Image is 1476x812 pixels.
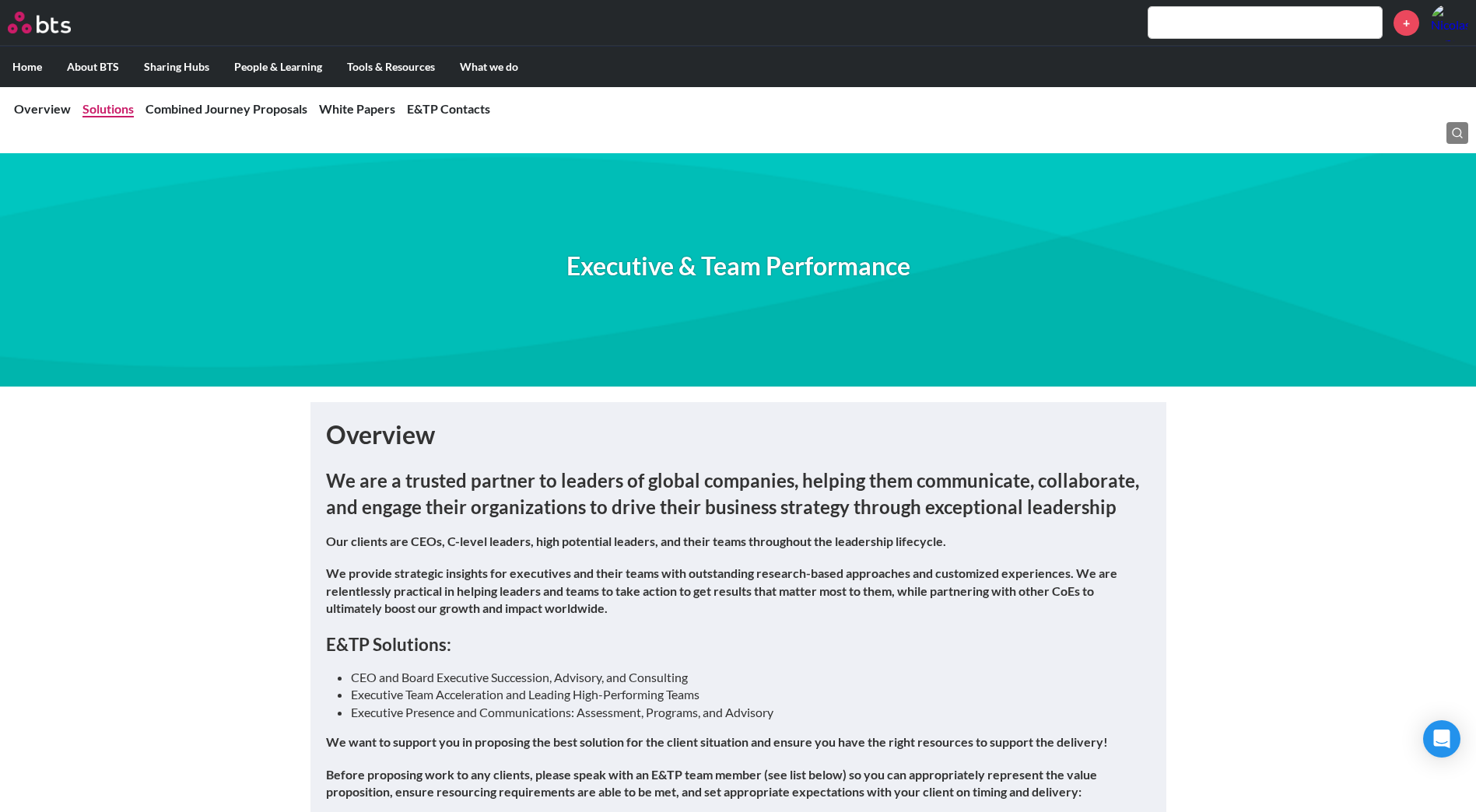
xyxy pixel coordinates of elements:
[351,704,1138,721] li: Executive Presence and Communications: Assessment, Programs, and Advisory
[351,669,1138,686] li: CEO and Board Executive Succession, Advisory, and Consulting
[335,47,447,87] label: Tools & Resources
[8,12,100,33] a: Go home
[326,565,1117,615] strong: We provide strategic insights for executives and their teams with outstanding research-based appr...
[326,767,1097,799] strong: Before proposing work to any clients, please speak with an E&TP team member (see list below) so y...
[8,12,71,33] img: BTS Logo
[1431,4,1468,41] a: Profile
[351,686,1138,703] li: Executive Team Acceleration and Leading High-Performing Teams
[14,101,71,116] a: Overview
[131,47,222,87] label: Sharing Hubs
[326,467,1151,520] h2: We are a trusted partner to leaders of global companies, helping them communicate, collaborate, a...
[1394,10,1419,36] a: +
[326,534,946,548] strong: Our clients are CEOs, C-level leaders, high potential leaders, and their teams throughout the lea...
[326,632,1151,656] h3: E&TP Solutions:
[326,734,1108,749] strong: We want to support you in proposing the best solution for the client situation and ensure you hav...
[54,47,131,87] label: About BTS
[145,101,307,116] a: Combined Journey Proposals
[319,101,395,116] a: White Papers
[222,47,335,87] label: People & Learning
[1423,720,1460,758] div: Open Intercom Messenger
[447,47,531,87] label: What we do
[566,249,910,284] h1: Executive & Team Performance
[82,101,134,116] a: Solutions
[326,418,1151,453] h1: Overview
[1431,4,1468,41] img: Nicolas Renouil
[407,101,490,116] a: E&TP Contacts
